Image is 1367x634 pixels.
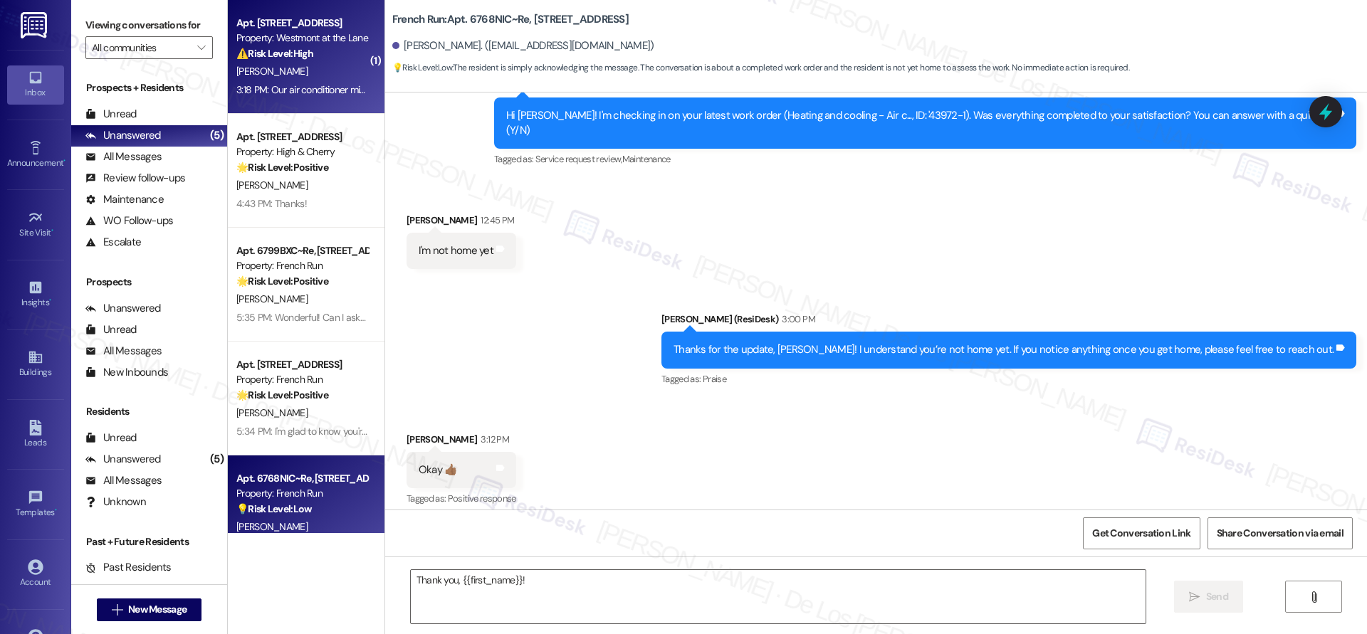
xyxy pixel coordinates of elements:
div: Apt. [STREET_ADDRESS] [236,16,368,31]
label: Viewing conversations for [85,14,213,36]
span: Praise [703,373,726,385]
a: Leads [7,416,64,454]
span: • [63,156,66,166]
div: Hi [PERSON_NAME]! I'm checking in on your latest work order (Heating and cooling - Air c..., ID: ... [506,108,1334,139]
div: 4:43 PM: Thanks! [236,197,307,210]
span: • [49,295,51,305]
a: Buildings [7,345,64,384]
div: [PERSON_NAME] [407,213,516,233]
div: Tagged as: [494,149,1356,169]
div: Property: French Run [236,486,368,501]
span: Positive response [448,492,516,504]
div: 3:18 PM: Our air conditioner might be out for a week by the sounds of it [236,83,528,96]
div: Tagged as: [407,488,516,509]
div: 5:34 PM: I'm glad to know you're satisfied with your recent work order. If I may ask..overall, ha... [236,425,793,438]
div: Unanswered [85,128,161,143]
div: Property: High & Cherry [236,144,368,159]
div: Property: French Run [236,372,368,387]
span: Maintenance [622,153,671,165]
strong: ⚠️ Risk Level: High [236,47,313,60]
div: [PERSON_NAME]. ([EMAIL_ADDRESS][DOMAIN_NAME]) [392,38,654,53]
button: Get Conversation Link [1083,517,1200,549]
div: Okay 👍🏾 [419,463,458,477]
span: New Message [128,602,187,617]
i:  [1189,591,1200,603]
i:  [197,42,205,53]
div: Property: Westmont at the Lane [236,31,368,46]
div: [PERSON_NAME] [407,432,516,452]
button: Share Conversation via email [1208,517,1353,549]
div: Review follow-ups [85,171,185,186]
strong: 💡 Risk Level: Low [236,502,312,515]
span: Send [1206,589,1228,604]
div: Prospects + Residents [71,80,227,95]
i:  [112,604,122,615]
span: [PERSON_NAME] [236,292,308,305]
div: Past + Future Residents [71,534,227,549]
div: Unanswered [85,301,161,316]
strong: 💡 Risk Level: Low [392,62,452,73]
div: Property: French Run [236,258,368,273]
div: Apt. 6799BXC~Re, [STREET_ADDRESS] [236,243,368,258]
div: New Inbounds [85,365,168,380]
div: All Messages [85,473,162,488]
span: [PERSON_NAME] [236,179,308,191]
span: Share Conversation via email [1217,526,1344,541]
div: Thanks for the update, [PERSON_NAME]! I understand you’re not home yet. If you notice anything on... [674,342,1334,357]
span: : The resident is simply acknowledging the message. The conversation is about a completed work or... [392,60,1129,75]
div: 12:45 PM [477,213,514,228]
a: Templates • [7,485,64,524]
strong: 🌟 Risk Level: Positive [236,389,328,401]
button: Send [1174,581,1243,613]
div: I'm not home yet [419,243,493,258]
div: 3:12 PM [477,432,508,447]
a: Account [7,555,64,593]
span: • [55,505,57,515]
input: All communities [92,36,190,59]
div: Residents [71,404,227,419]
div: Unread [85,322,137,337]
div: Past Residents [85,560,172,575]
span: [PERSON_NAME] [236,520,308,533]
a: Site Visit • [7,206,64,244]
img: ResiDesk Logo [21,12,50,38]
div: 3:00 PM [778,312,815,327]
textarea: To enrich screen reader interactions, please activate Accessibility in Grammarly extension settings [411,570,1146,623]
div: All Messages [85,344,162,359]
div: [PERSON_NAME] (ResiDesk) [661,312,1356,332]
strong: 🌟 Risk Level: Positive [236,161,328,174]
div: Prospects [71,275,227,290]
div: WO Follow-ups [85,213,173,228]
div: Apt. [STREET_ADDRESS] [236,130,368,144]
a: Insights • [7,275,64,314]
div: Apt. [STREET_ADDRESS] [236,357,368,372]
div: (5) [206,448,227,470]
span: Service request review , [535,153,622,165]
div: (5) [206,125,227,147]
b: French Run: Apt. 6768NIC~Re, [STREET_ADDRESS] [392,12,629,27]
div: 5:35 PM: Wonderful! Can I ask a quick favor? Would you mind writing us a Google review? No worrie... [236,311,1076,324]
a: Inbox [7,65,64,104]
div: Escalate [85,235,141,250]
span: • [51,226,53,236]
i:  [1309,591,1319,603]
div: Maintenance [85,192,164,207]
strong: 🌟 Risk Level: Positive [236,275,328,287]
button: New Message [97,598,202,621]
span: Get Conversation Link [1092,526,1190,541]
div: Unread [85,430,137,445]
div: Unread [85,107,137,122]
div: Tagged as: [661,369,1356,389]
div: Unknown [85,495,146,509]
div: Apt. 6768NIC~Re, [STREET_ADDRESS] [236,471,368,486]
span: [PERSON_NAME] [236,406,308,419]
div: Unanswered [85,452,161,467]
span: [PERSON_NAME] [236,65,308,78]
div: All Messages [85,149,162,164]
